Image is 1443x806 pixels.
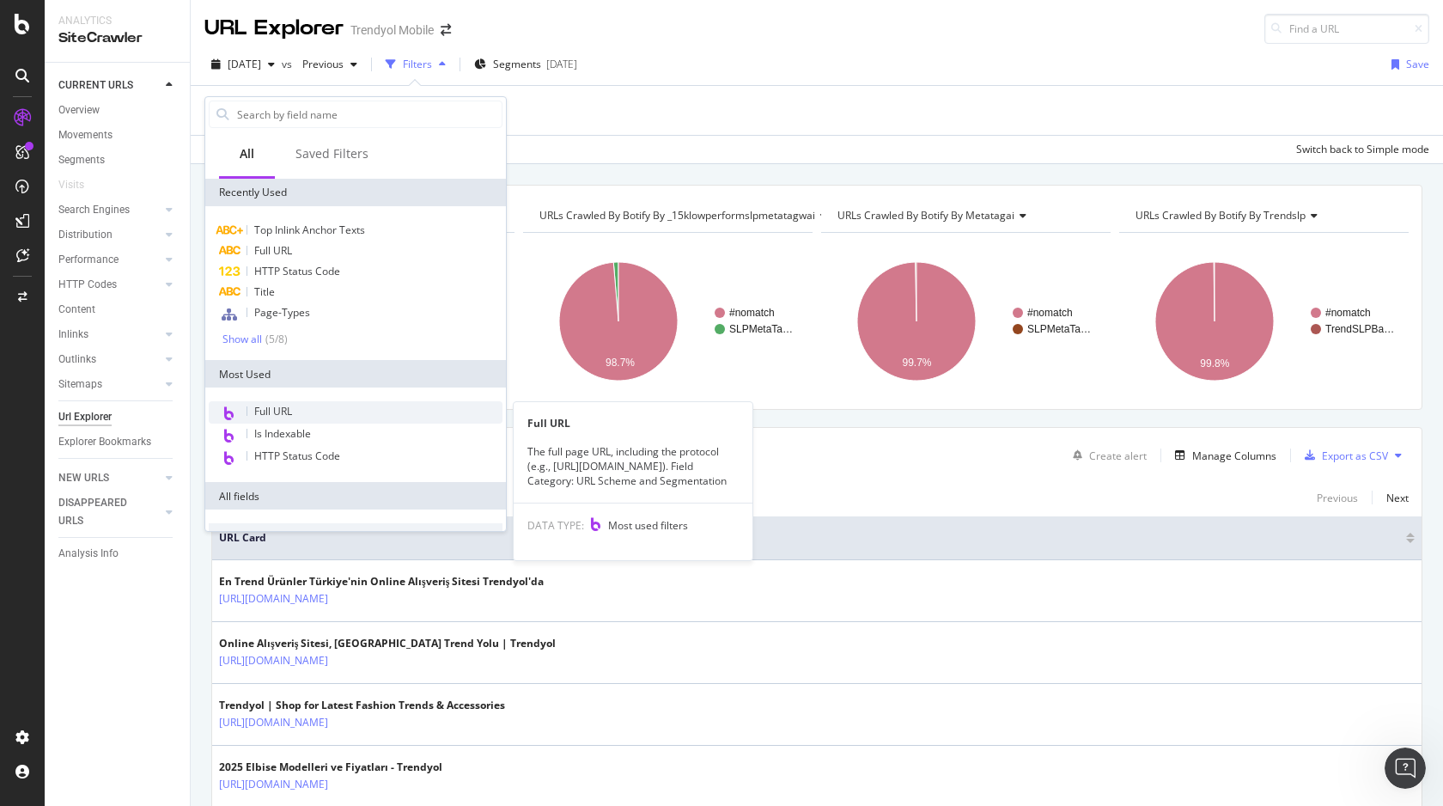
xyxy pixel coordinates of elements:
span: 2025 Aug. 10th [228,57,261,71]
div: Next [1386,491,1409,505]
button: Segments[DATE] [467,51,584,78]
a: DISAPPEARED URLS [58,494,161,530]
span: Previous [295,57,344,71]
button: [DATE] [204,51,282,78]
div: Url Explorer [58,408,112,426]
a: Analysis Info [58,545,178,563]
div: Trendyol Mobile [350,21,434,39]
a: Explorer Bookmarks [58,433,178,451]
h4: URLs Crawled By Botify By _15klowperformslpmetatagwai [536,202,841,229]
button: Next [1386,487,1409,508]
span: URLs Crawled By Botify By _15klowperformslpmetatagwai [539,208,815,223]
div: CURRENT URLS [58,76,133,95]
div: Sitemaps [58,376,102,394]
text: TrendSLPBa… [1325,323,1394,335]
div: Most Used [205,360,506,388]
a: Movements [58,126,178,144]
button: Manage Columns [1168,445,1276,466]
text: SLPMetaTa… [1027,323,1091,335]
div: En Trend Ürünler Türkiye'nin Online Alışveriş Sitesi Trendyol'da [219,574,544,589]
a: Distribution [58,226,161,244]
div: DISAPPEARED URLS [58,494,145,530]
span: Top Inlink Anchor Texts [254,223,365,237]
span: Most used filters [608,518,688,533]
div: URLs [209,523,502,551]
a: Sitemaps [58,376,161,394]
span: Title [254,284,275,299]
div: Analysis Info [58,545,119,563]
a: Visits [58,176,101,194]
svg: A chart. [821,247,1111,396]
div: URL Explorer [204,14,344,43]
a: Search Engines [58,201,161,219]
span: URL Card [219,530,1402,546]
svg: A chart. [1119,247,1409,396]
div: Saved Filters [295,145,368,162]
button: Previous [1317,487,1358,508]
a: [URL][DOMAIN_NAME] [219,590,328,608]
div: The full page URL, including the protocol (e.g., [URL][DOMAIN_NAME]). Field Category: URL Scheme ... [514,444,752,488]
text: #nomatch [1027,307,1073,319]
h4: URLs Crawled By Botify By trendslp [1132,202,1393,229]
svg: A chart. [523,247,813,396]
span: URLs Crawled By Botify By trendslp [1136,208,1306,223]
span: HTTP Status Code [254,449,340,463]
text: 98.7% [606,357,635,369]
button: Filters [379,51,453,78]
text: 99.8% [1200,357,1229,369]
button: Save [1385,51,1429,78]
div: Save [1406,57,1429,71]
div: Distribution [58,226,113,244]
text: 99.7% [902,357,931,369]
button: Create alert [1066,442,1147,469]
a: [URL][DOMAIN_NAME] [219,652,328,669]
a: CURRENT URLS [58,76,161,95]
div: Analytics [58,14,176,28]
a: Segments [58,151,178,169]
div: ( 5 / 8 ) [262,332,288,346]
h4: URLs Crawled By Botify By metatagai [834,202,1095,229]
div: Trendyol | Shop for Latest Fashion Trends & Accessories [219,698,505,713]
text: SLPMetaTa… [729,323,793,335]
div: Segments [58,151,105,169]
div: Export as CSV [1322,449,1388,463]
div: Show all [222,333,262,345]
div: Search Engines [58,201,130,219]
span: Segments [493,57,541,71]
div: Switch back to Simple mode [1296,142,1429,156]
a: Performance [58,251,161,269]
div: Recently Used [205,179,506,206]
span: Full URL [254,404,292,418]
a: Url Explorer [58,408,178,426]
span: Page-Types [254,305,310,320]
div: 2025 Elbise Modelleri ve Fiyatları - Trendyol [219,760,442,775]
text: #nomatch [1325,307,1371,319]
div: Create alert [1089,449,1147,463]
div: [DATE] [546,57,577,71]
div: Previous [1317,491,1358,505]
a: NEW URLS [58,469,161,487]
div: SiteCrawler [58,28,176,48]
div: Outlinks [58,351,96,369]
text: #nomatch [729,307,775,319]
div: Full URL [514,416,752,430]
div: Filters [403,57,432,71]
a: Inlinks [58,326,161,344]
div: All [240,145,254,162]
div: Movements [58,126,113,144]
div: Explorer Bookmarks [58,433,151,451]
input: Find a URL [1264,14,1429,44]
button: Switch back to Simple mode [1289,136,1429,163]
div: HTTP Codes [58,276,117,294]
a: Overview [58,101,178,119]
div: Overview [58,101,100,119]
div: Performance [58,251,119,269]
button: Previous [295,51,364,78]
span: HTTP Status Code [254,264,340,278]
button: Export as CSV [1298,442,1388,469]
div: Visits [58,176,84,194]
div: arrow-right-arrow-left [441,24,451,36]
div: All fields [205,482,506,510]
